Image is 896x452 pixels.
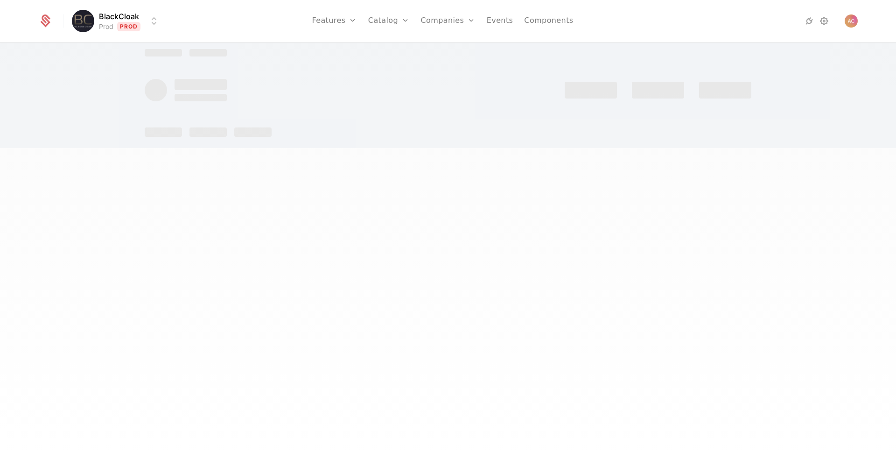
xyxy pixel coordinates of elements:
span: BlackCloak [99,11,139,22]
a: Integrations [804,15,815,27]
img: BlackCloak [72,10,94,32]
div: Prod [99,22,113,31]
a: Settings [819,15,830,27]
img: Andrei Coman [845,14,858,28]
button: Open user button [845,14,858,28]
button: Select environment [75,11,160,31]
span: Prod [117,22,141,31]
